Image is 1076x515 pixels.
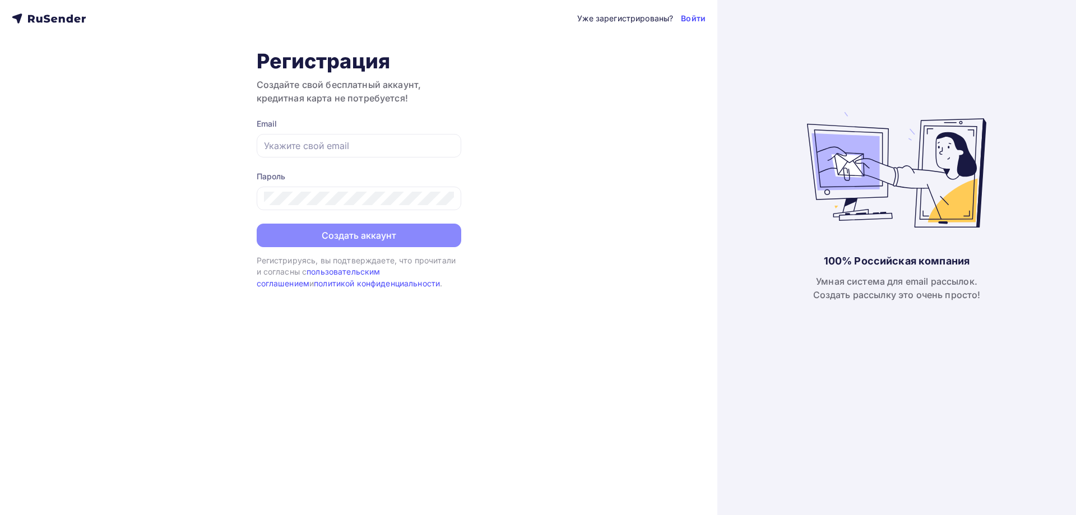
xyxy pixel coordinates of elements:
button: Создать аккаунт [257,224,461,247]
a: Войти [681,13,706,24]
div: Уже зарегистрированы? [577,13,673,24]
div: Регистрируясь, вы подтверждаете, что прочитали и согласны с и . [257,255,461,289]
input: Укажите свой email [264,139,454,152]
a: политикой конфиденциальности [314,279,440,288]
h3: Создайте свой бесплатный аккаунт, кредитная карта не потребуется! [257,78,461,105]
div: Пароль [257,171,461,182]
div: 100% Российская компания [824,254,970,268]
h1: Регистрация [257,49,461,73]
div: Email [257,118,461,129]
a: пользовательским соглашением [257,267,381,287]
div: Умная система для email рассылок. Создать рассылку это очень просто! [813,275,981,301]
